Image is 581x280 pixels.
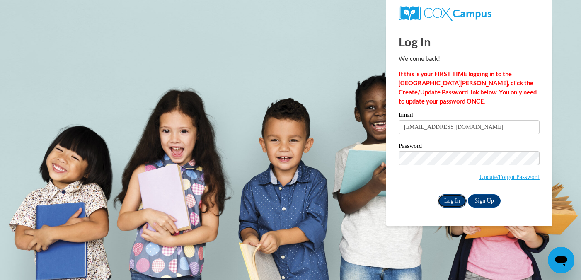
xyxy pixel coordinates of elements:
[399,54,540,63] p: Welcome back!
[399,70,537,105] strong: If this is your FIRST TIME logging in to the [GEOGRAPHIC_DATA][PERSON_NAME], click the Create/Upd...
[399,6,491,21] img: COX Campus
[399,112,540,120] label: Email
[399,33,540,50] h1: Log In
[438,194,467,208] input: Log In
[468,194,500,208] a: Sign Up
[399,6,540,21] a: COX Campus
[479,174,540,180] a: Update/Forgot Password
[399,143,540,151] label: Password
[548,247,574,273] iframe: Button to launch messaging window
